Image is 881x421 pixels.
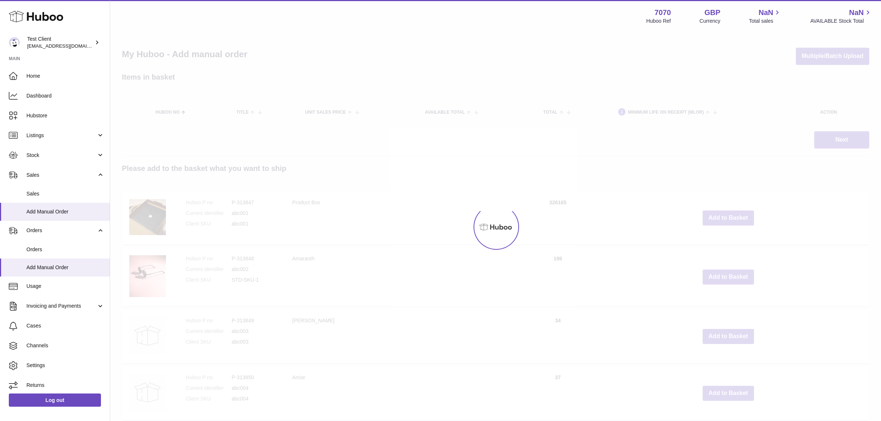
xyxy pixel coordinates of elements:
span: NaN [758,8,773,18]
a: NaN AVAILABLE Stock Total [810,8,872,25]
div: Test Client [27,36,93,50]
span: Usage [26,283,104,290]
span: Listings [26,132,97,139]
span: Stock [26,152,97,159]
span: Hubstore [26,112,104,119]
span: Returns [26,382,104,389]
strong: GBP [704,8,720,18]
strong: 7070 [655,8,671,18]
a: NaN Total sales [749,8,782,25]
span: Add Manual Order [26,208,104,215]
span: Add Manual Order [26,264,104,271]
span: Sales [26,172,97,179]
span: Invoicing and Payments [26,303,97,310]
span: NaN [849,8,864,18]
span: Total sales [749,18,782,25]
div: Currency [700,18,721,25]
span: Home [26,73,104,80]
a: Log out [9,393,101,407]
img: internalAdmin-7070@internal.huboo.com [9,37,20,48]
span: Settings [26,362,104,369]
span: AVAILABLE Stock Total [810,18,872,25]
span: Orders [26,227,97,234]
span: Channels [26,342,104,349]
span: Dashboard [26,92,104,99]
span: Cases [26,322,104,329]
span: Sales [26,190,104,197]
div: Huboo Ref [646,18,671,25]
span: [EMAIL_ADDRESS][DOMAIN_NAME] [27,43,108,49]
span: Orders [26,246,104,253]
